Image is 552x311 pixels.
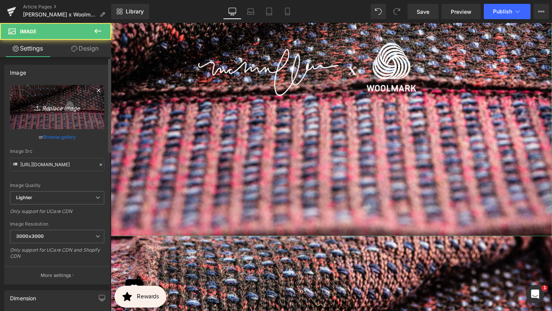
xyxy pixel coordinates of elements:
[57,40,113,57] a: Design
[242,4,260,19] a: Laptop
[4,276,58,299] iframe: Button to open loyalty program pop-up
[10,133,104,141] div: or
[442,4,481,19] a: Preview
[223,4,242,19] a: Desktop
[10,65,26,76] div: Image
[5,266,110,284] button: More settings
[23,4,111,10] a: Article Pages
[10,247,104,264] div: Only support for UCare CDN and Shopify CDN
[534,4,549,19] button: More
[23,11,97,18] span: [PERSON_NAME] x Woolmark 2025
[20,28,36,34] span: Image
[371,4,386,19] button: Undo
[41,272,71,279] p: More settings
[542,285,548,291] span: 1
[389,4,404,19] button: Redo
[126,8,144,15] span: Library
[10,291,36,301] div: Dimension
[111,4,149,19] a: New Library
[15,269,34,288] button: Open favorites
[451,8,472,16] span: Preview
[10,183,104,188] div: Image Quality
[526,285,544,303] iframe: Intercom live chat
[26,102,88,112] i: Replace Image
[16,195,32,200] b: Lighter
[43,130,76,144] a: Browse gallery
[493,8,512,15] span: Publish
[417,8,429,16] span: Save
[484,4,531,19] button: Publish
[278,4,297,19] a: Mobile
[260,4,278,19] a: Tablet
[10,208,104,219] div: Only support for UCare CDN
[10,221,104,227] div: Image Resolution
[10,149,104,154] div: Image Src
[16,233,44,239] b: 3000x3000
[10,158,104,171] input: Link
